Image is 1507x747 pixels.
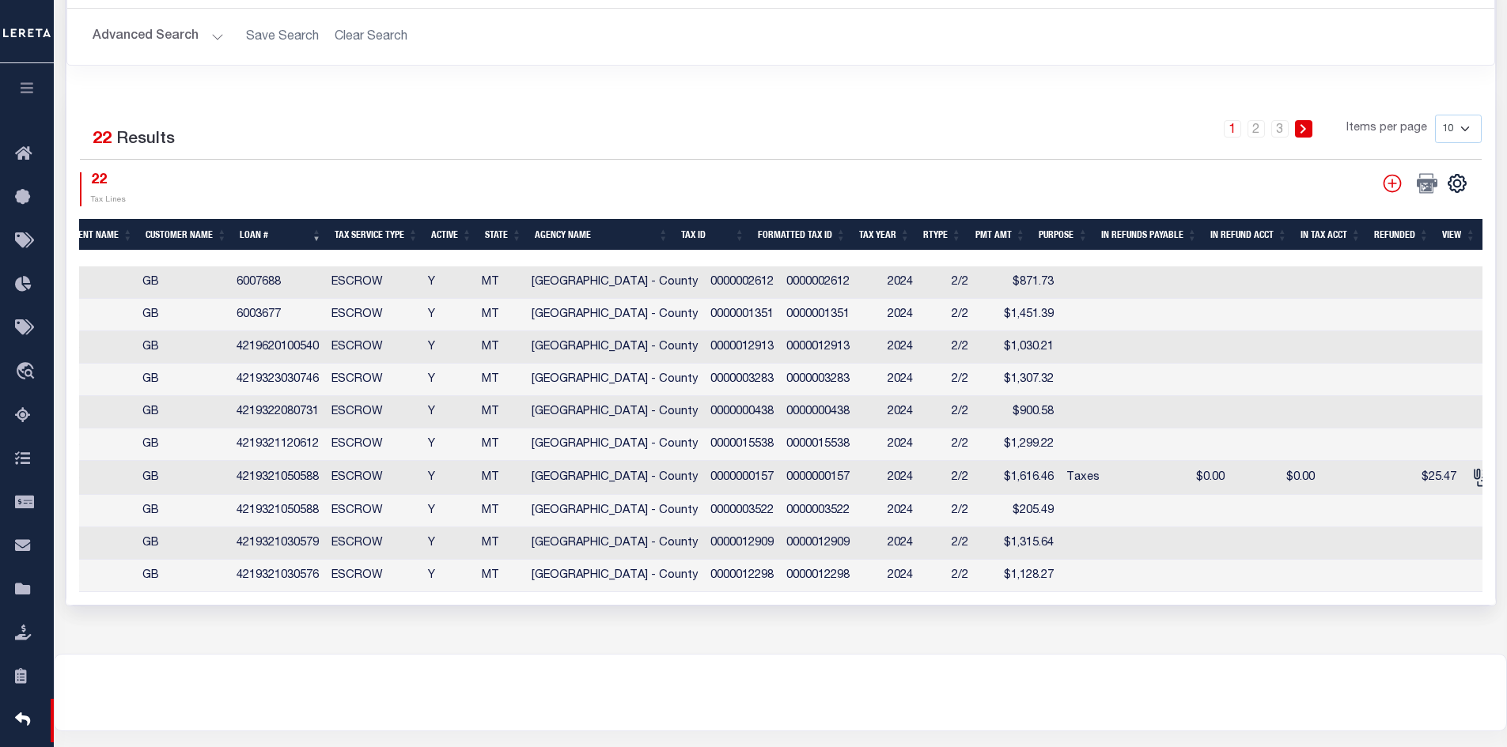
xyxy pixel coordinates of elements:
td: MT [475,266,525,299]
td: GB [136,461,230,495]
td: 2024 [881,299,945,331]
td: GB [136,396,230,428]
th: Refunded: activate to sort column ascending [1368,219,1436,251]
td: $0.00 [1231,461,1321,495]
span: Items per page [1346,120,1427,138]
td: [GEOGRAPHIC_DATA] - County [525,461,704,495]
a: 3 [1271,120,1289,138]
th: Active: activate to sort column ascending [425,219,479,251]
a: 2 [1248,120,1265,138]
td: ESCROW [325,299,422,331]
th: RType: activate to sort column ascending [917,219,968,251]
td: GB [57,428,136,461]
td: MT [475,428,525,461]
i: travel_explore [15,362,40,383]
td: 2/2 [945,331,997,364]
td: GB [57,299,136,331]
td: MT [475,527,525,560]
td: 0000000438 [780,396,881,428]
th: Purpose: activate to sort column ascending [1032,219,1095,251]
td: 2024 [881,461,945,495]
td: 2/2 [945,364,997,396]
td: GB [57,560,136,592]
td: $900.58 [997,396,1060,428]
td: 4219321030579 [230,527,325,560]
td: 4219321050588 [230,495,325,527]
td: ESCROW [325,331,422,364]
td: 2024 [881,396,945,428]
td: 0000001351 [780,299,881,331]
td: Y [422,527,475,560]
td: 0000012909 [704,527,780,560]
td: $1,315.64 [997,527,1060,560]
td: Y [422,495,475,527]
td: 0000012913 [704,331,780,364]
td: 6007688 [230,266,325,299]
td: GB [136,428,230,461]
td: $205.49 [997,495,1060,527]
td: 0000002612 [704,266,780,299]
td: [GEOGRAPHIC_DATA] - County [525,299,704,331]
td: MT [475,495,525,527]
td: ESCROW [325,527,422,560]
td: Taxes [1060,461,1122,495]
h4: 22 [91,172,126,190]
td: 2/2 [945,396,997,428]
td: [GEOGRAPHIC_DATA] - County [525,364,704,396]
td: MT [475,560,525,592]
td: 0000000157 [780,461,881,495]
th: In Refund Acct: activate to sort column ascending [1204,219,1294,251]
button: Advanced Search [93,21,224,52]
td: GB [136,560,230,592]
td: ESCROW [325,560,422,592]
td: $1,030.21 [997,331,1060,364]
th: Client Name: activate to sort column ascending [60,219,139,251]
td: ESCROW [325,396,422,428]
th: In Refunds Payable: activate to sort column ascending [1095,219,1204,251]
td: Y [422,331,475,364]
td: [GEOGRAPHIC_DATA] - County [525,266,704,299]
th: State: activate to sort column ascending [479,219,528,251]
td: 0000003522 [780,495,881,527]
td: MT [475,364,525,396]
td: GB [57,396,136,428]
td: GB [57,495,136,527]
td: Y [422,266,475,299]
td: 4219323030746 [230,364,325,396]
td: GB [57,461,136,495]
td: 2/2 [945,428,997,461]
th: Customer Name: activate to sort column ascending [139,219,233,251]
label: Results [116,127,175,153]
th: Tax ID: activate to sort column ascending [675,219,752,251]
span: 22 [93,131,112,148]
td: GB [57,527,136,560]
td: 2024 [881,428,945,461]
td: 4219321030576 [230,560,325,592]
td: Y [422,364,475,396]
td: ESCROW [325,495,422,527]
td: GB [136,331,230,364]
td: 0000012913 [780,331,881,364]
td: GB [136,299,230,331]
td: GB [136,266,230,299]
td: GB [136,527,230,560]
td: 0000001351 [704,299,780,331]
td: 2/2 [945,266,997,299]
td: 2024 [881,364,945,396]
td: GB [136,364,230,396]
td: Y [422,560,475,592]
td: $0.00 [1122,461,1231,495]
th: Tax Service Type: activate to sort column ascending [328,219,425,251]
th: Agency Name: activate to sort column ascending [528,219,675,251]
td: 0000000157 [704,461,780,495]
td: 4219322080731 [230,396,325,428]
th: Loan #: activate to sort column ascending [233,219,328,251]
td: $1,128.27 [997,560,1060,592]
a: 1 [1224,120,1241,138]
td: [GEOGRAPHIC_DATA] - County [525,527,704,560]
td: 2024 [881,331,945,364]
td: $25.47 [1395,461,1463,495]
td: 2/2 [945,560,997,592]
td: 0000003283 [704,364,780,396]
td: ESCROW [325,364,422,396]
